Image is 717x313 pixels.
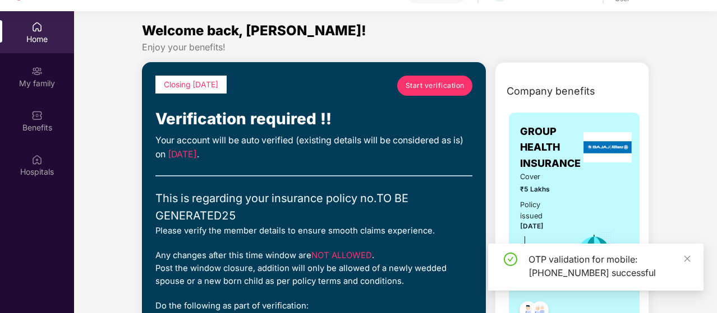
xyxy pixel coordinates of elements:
[683,255,691,263] span: close
[168,149,197,160] span: [DATE]
[406,80,465,91] span: Start verification
[31,110,43,121] img: svg+xml;base64,PHN2ZyBpZD0iQmVuZWZpdHMiIHhtbG5zPSJodHRwOi8vd3d3LnczLm9yZy8yMDAwL3N2ZyIgd2lkdGg9Ij...
[31,154,43,165] img: svg+xml;base64,PHN2ZyBpZD0iSG9zcGl0YWxzIiB4bWxucz0iaHR0cDovL3d3dy53My5vcmcvMjAwMC9zdmciIHdpZHRoPS...
[583,132,632,162] img: insurerLogo
[155,190,472,225] div: This is regarding your insurance policy no. TO BE GENERATED25
[155,300,472,312] div: Do the following as part of verification:
[311,250,372,260] span: NOT ALLOWED
[31,66,43,77] img: svg+xml;base64,PHN2ZyB3aWR0aD0iMjAiIGhlaWdodD0iMjAiIHZpZXdCb3g9IjAgMCAyMCAyMCIgZmlsbD0ibm9uZSIgeG...
[397,76,472,96] a: Start verification
[155,225,472,237] div: Please verify the member details to ensure smooth claims experience.
[528,253,690,279] div: OTP validation for mobile: [PHONE_NUMBER] successful
[520,222,544,230] span: [DATE]
[155,107,472,132] div: Verification required !!
[155,249,472,288] div: Any changes after this time window are . Post the window closure, addition will only be allowed o...
[142,22,366,39] span: Welcome back, [PERSON_NAME]!
[520,184,561,195] span: ₹5 Lakhs
[504,253,517,266] span: check-circle
[520,199,561,222] div: Policy issued
[142,41,649,53] div: Enjoy your benefits!
[31,21,43,32] img: svg+xml;base64,PHN2ZyBpZD0iSG9tZSIgeG1sbnM9Imh0dHA6Ly93d3cudzMub3JnLzIwMDAvc3ZnIiB3aWR0aD0iMjAiIG...
[576,231,613,268] img: icon
[164,80,218,89] span: Closing [DATE]
[520,171,561,183] span: Cover
[520,124,581,171] span: GROUP HEALTH INSURANCE
[507,83,595,99] span: Company benefits
[155,134,472,162] div: Your account will be auto verified (existing details will be considered as is) on .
